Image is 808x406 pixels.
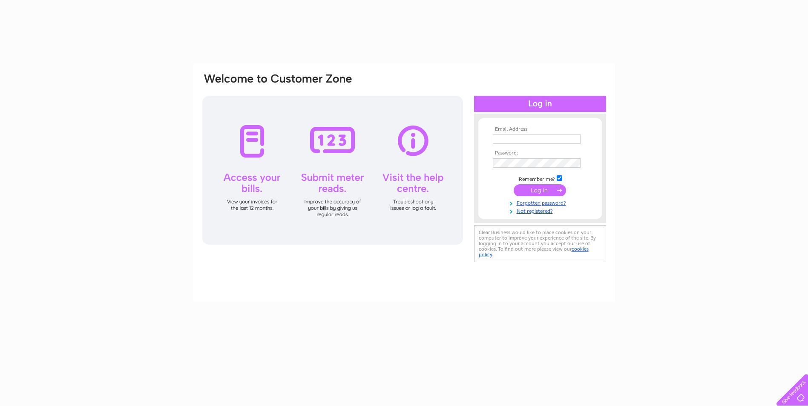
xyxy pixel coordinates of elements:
[479,246,589,257] a: cookies policy
[493,206,589,214] a: Not registered?
[514,184,566,196] input: Submit
[491,174,589,183] td: Remember me?
[493,198,589,206] a: Forgotten password?
[491,150,589,156] th: Password:
[491,126,589,132] th: Email Address:
[474,225,606,262] div: Clear Business would like to place cookies on your computer to improve your experience of the sit...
